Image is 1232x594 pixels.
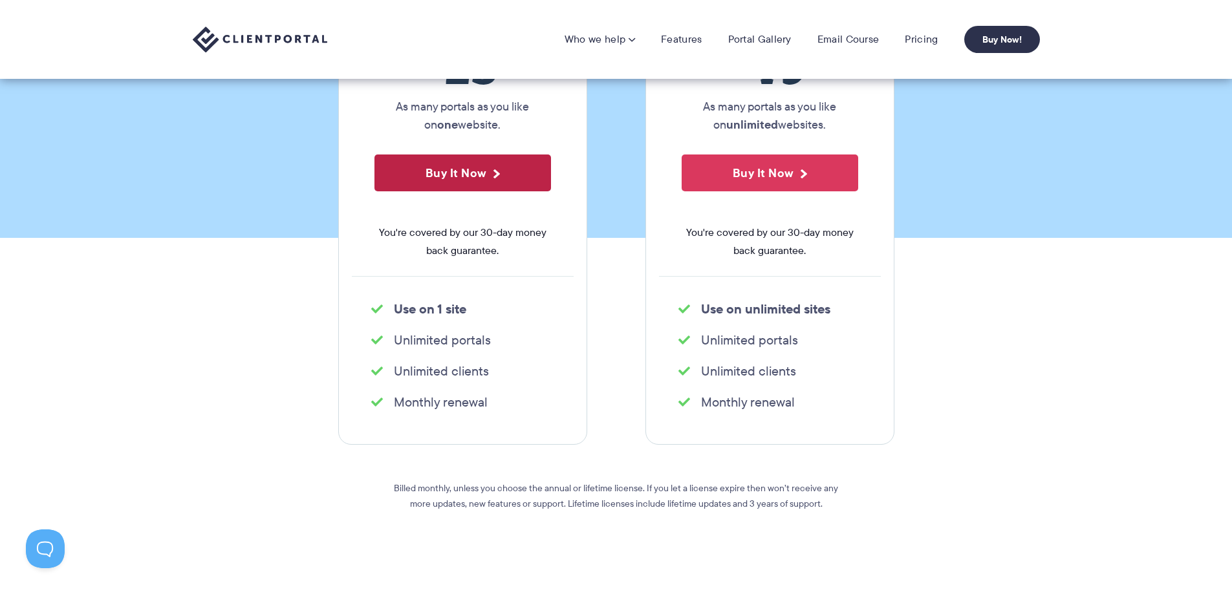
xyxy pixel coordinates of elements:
strong: Use on 1 site [394,299,466,319]
button: Buy It Now [682,154,858,191]
li: Monthly renewal [371,393,554,411]
span: You're covered by our 30-day money back guarantee. [374,224,551,260]
span: 25 [374,36,551,94]
a: Email Course [817,33,880,46]
li: Monthly renewal [678,393,861,411]
li: Unlimited portals [371,331,554,349]
span: You're covered by our 30-day money back guarantee. [682,224,858,260]
iframe: Toggle Customer Support [26,529,65,568]
a: Pricing [905,33,938,46]
p: As many portals as you like on website. [374,98,551,134]
a: Buy Now! [964,26,1040,53]
li: Unlimited portals [678,331,861,349]
li: Unlimited clients [371,362,554,380]
strong: one [437,116,458,133]
p: As many portals as you like on websites. [682,98,858,134]
li: Unlimited clients [678,362,861,380]
span: 49 [682,36,858,94]
a: Portal Gallery [728,33,792,46]
a: Features [661,33,702,46]
p: Billed monthly, unless you choose the annual or lifetime license. If you let a license expire the... [384,480,849,511]
button: Buy It Now [374,154,551,191]
strong: unlimited [726,116,778,133]
strong: Use on unlimited sites [701,299,830,319]
a: Who we help [565,33,635,46]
